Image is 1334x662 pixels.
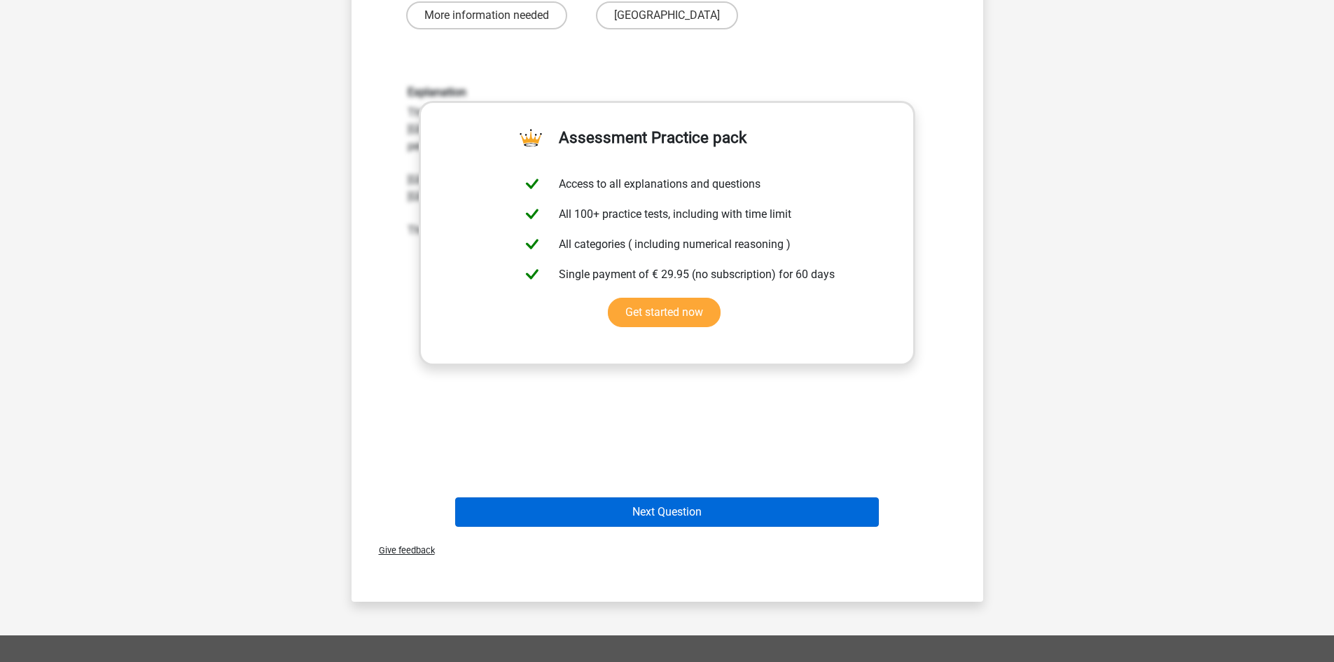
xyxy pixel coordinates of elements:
[368,545,435,556] span: Give feedback
[408,85,927,99] h6: Explanation
[596,1,738,29] label: [GEOGRAPHIC_DATA]
[397,85,938,239] div: This is a question where you can save a lot of time by eliminating options. [GEOGRAPHIC_DATA] and...
[608,298,721,327] a: Get started now
[406,1,567,29] label: More information needed
[455,497,879,527] button: Next Question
